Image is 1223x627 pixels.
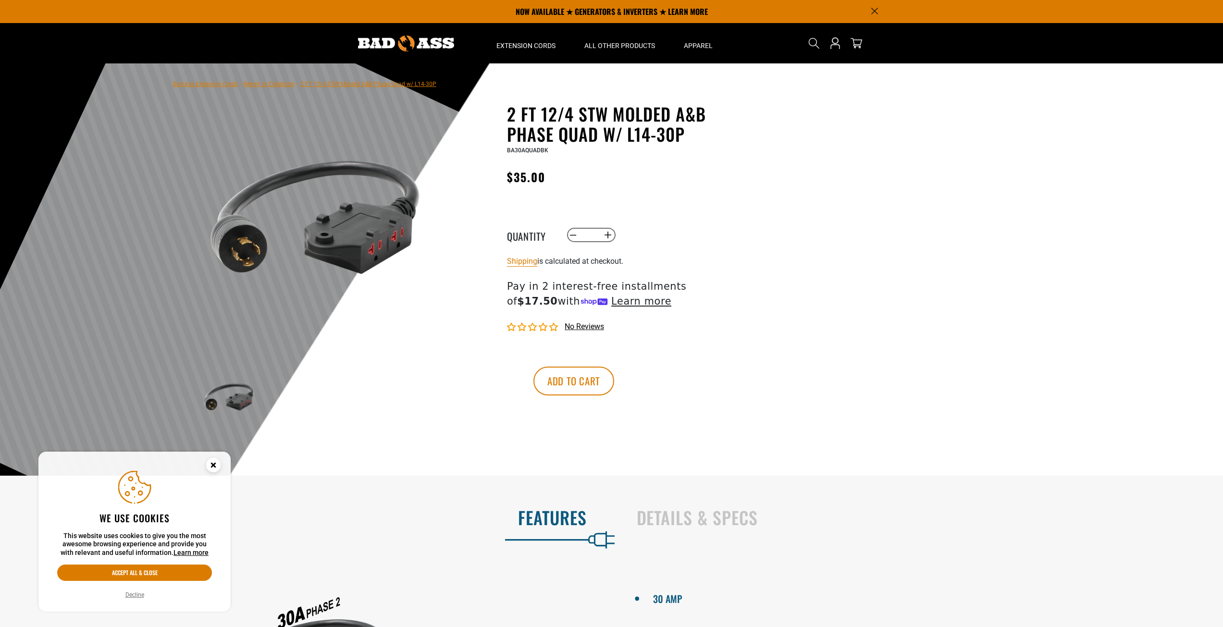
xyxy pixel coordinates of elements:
[507,257,537,266] a: Shipping
[296,81,298,87] span: ›
[507,255,742,268] div: is calculated at checkout.
[482,23,570,63] summary: Extension Cords
[57,565,212,581] button: Accept all & close
[358,36,454,51] img: Bad Ass Extension Cords
[507,229,555,241] label: Quantity
[637,507,1203,528] h2: Details & Specs
[507,104,742,144] h1: 2 FT 12/4 STW Molded A&B Phase Quad w/ L14-30P
[244,81,295,87] a: Return to Collection
[20,507,587,528] h2: Features
[684,41,713,50] span: Apparel
[57,512,212,524] h2: We use cookies
[123,590,147,600] button: Decline
[507,323,560,332] span: 0.00 stars
[240,81,242,87] span: ›
[669,23,727,63] summary: Apparel
[57,532,212,557] p: This website uses cookies to give you the most awesome browsing experience and provide you with r...
[173,78,436,89] nav: breadcrumbs
[507,147,548,154] span: BA30AQUADBK
[300,81,436,87] span: 2 FT 12/4 STW Molded A&B Phase Quad w/ L14-30P
[496,41,556,50] span: Extension Cords
[653,589,1190,606] li: 30 AMP
[565,322,604,331] span: No reviews
[173,549,209,556] a: Learn more
[173,81,238,87] a: Bad Ass Extension Cords
[806,36,822,51] summary: Search
[38,452,231,612] aside: Cookie Consent
[507,168,545,185] span: $35.00
[584,41,655,50] span: All Other Products
[570,23,669,63] summary: All Other Products
[533,367,614,395] button: Add to cart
